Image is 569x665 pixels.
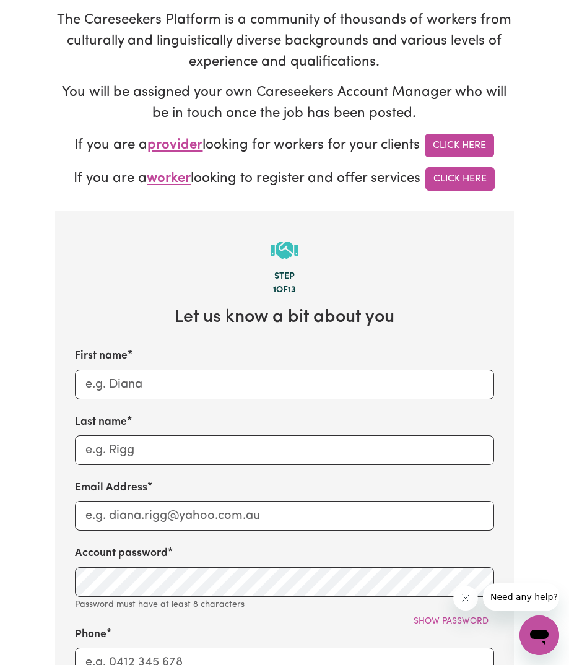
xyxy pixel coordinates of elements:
div: 1 of 13 [75,284,495,297]
h2: Let us know a bit about you [75,307,495,329]
p: The Careseekers Platform is a community of thousands of workers from culturally and linguisticall... [55,10,515,72]
span: provider [147,139,202,153]
span: worker [147,172,191,186]
a: Click Here [425,167,495,191]
span: Show password [414,617,489,626]
p: If you are a looking to register and offer services [55,167,515,191]
small: Password must have at least 8 characters [75,600,245,609]
label: First name [75,348,128,364]
iframe: Message from company [483,583,559,611]
input: e.g. Diana [75,370,495,399]
div: Step [75,270,495,284]
iframe: Close message [453,586,478,611]
a: Click Here [425,134,494,157]
button: Show password [408,612,494,631]
input: e.g. Rigg [75,435,495,465]
p: If you are a looking for workers for your clients [55,134,515,157]
label: Email Address [75,480,147,496]
iframe: Button to launch messaging window [519,615,559,655]
label: Phone [75,627,106,643]
p: You will be assigned your own Careseekers Account Manager who will be in touch once the job has b... [55,82,515,124]
label: Last name [75,414,127,430]
label: Account password [75,545,168,562]
input: e.g. diana.rigg@yahoo.com.au [75,501,495,531]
